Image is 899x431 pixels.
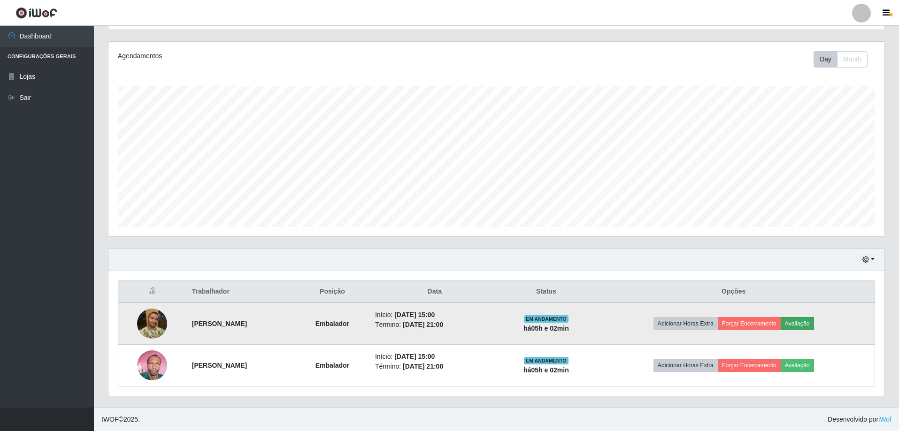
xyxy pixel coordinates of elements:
img: 1753956520242.jpeg [137,345,167,385]
div: Toolbar with button groups [814,51,875,68]
img: 1695042279067.jpeg [137,309,167,339]
strong: há 05 h e 02 min [523,325,569,332]
span: EM ANDAMENTO [524,315,569,323]
strong: Embalador [315,362,349,369]
strong: [PERSON_NAME] [192,320,247,327]
th: Posição [295,281,369,303]
button: Adicionar Horas Extra [653,359,718,372]
span: IWOF [101,416,119,423]
th: Status [500,281,593,303]
button: Month [837,51,868,68]
li: Início: [375,352,494,362]
div: First group [814,51,868,68]
button: Forçar Encerramento [718,359,781,372]
img: CoreUI Logo [15,7,57,19]
li: Término: [375,362,494,371]
li: Término: [375,320,494,330]
time: [DATE] 15:00 [394,311,435,318]
strong: há 05 h e 02 min [523,366,569,374]
time: [DATE] 21:00 [403,321,443,328]
strong: Embalador [315,320,349,327]
th: Data [369,281,500,303]
strong: [PERSON_NAME] [192,362,247,369]
button: Adicionar Horas Extra [653,317,718,330]
li: Início: [375,310,494,320]
time: [DATE] 21:00 [403,363,443,370]
span: Desenvolvido por [828,415,891,424]
button: Forçar Encerramento [718,317,781,330]
span: © 2025 . [101,415,140,424]
button: Day [814,51,838,68]
span: EM ANDAMENTO [524,357,569,364]
a: iWof [878,416,891,423]
div: Agendamentos [118,51,425,61]
th: Opções [592,281,875,303]
button: Avaliação [781,317,814,330]
time: [DATE] 15:00 [394,353,435,360]
button: Avaliação [781,359,814,372]
th: Trabalhador [186,281,295,303]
